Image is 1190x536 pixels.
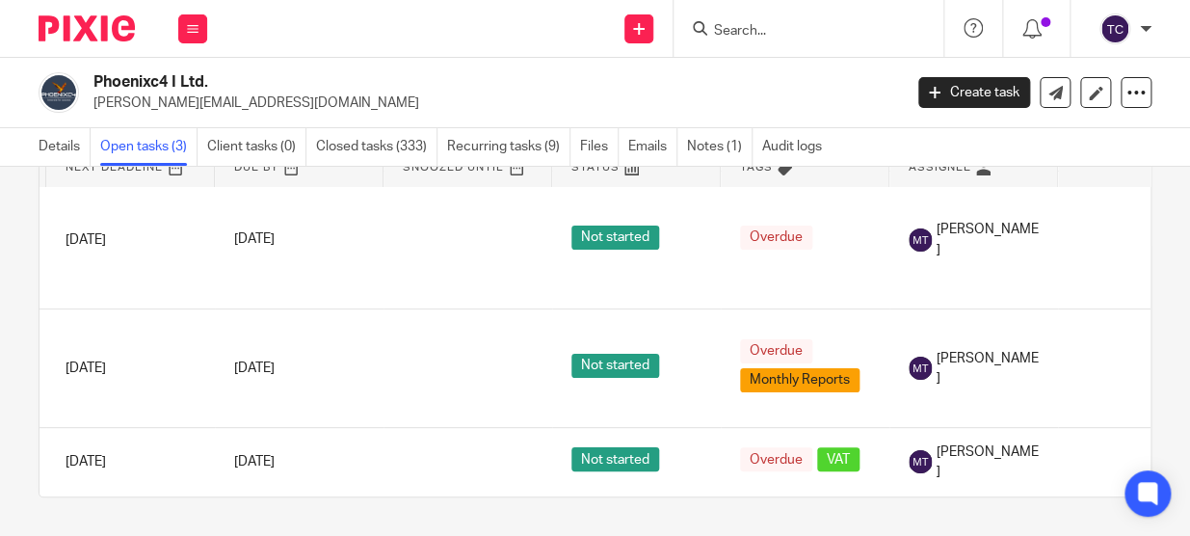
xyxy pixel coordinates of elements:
span: Snoozed Until [403,162,504,173]
td: [DATE] [46,428,215,496]
a: Files [580,128,619,166]
span: Status [571,162,620,173]
span: Overdue [740,447,812,471]
a: Details [39,128,91,166]
a: Create task [918,77,1030,108]
img: svg%3E [909,450,932,473]
a: Open tasks (3) [100,128,198,166]
input: Search [712,23,886,40]
span: Tags [740,162,773,173]
span: Not started [571,354,659,378]
a: Closed tasks (333) [316,128,437,166]
img: svg%3E [1099,13,1130,44]
span: [DATE] [234,362,275,375]
a: Audit logs [762,128,832,166]
span: [DATE] [234,455,275,469]
a: Client tasks (0) [207,128,306,166]
a: Notes (1) [687,128,753,166]
a: Emails [628,128,677,166]
span: Monthly Reports [740,368,859,392]
img: svg%3E [909,228,932,252]
img: logo.png [39,72,79,113]
span: [PERSON_NAME] [937,349,1039,389]
span: Overdue [740,339,812,363]
h2: Phoenixc4 I Ltd. [93,72,730,93]
span: [DATE] [234,233,275,247]
span: Not started [571,447,659,471]
a: Recurring tasks (9) [447,128,570,166]
td: [DATE] [46,171,215,308]
img: Pixie [39,15,135,41]
span: [PERSON_NAME] [937,220,1039,259]
span: VAT [817,447,859,471]
img: svg%3E [909,357,932,380]
span: [PERSON_NAME] [937,442,1039,482]
span: Overdue [740,226,812,250]
td: [DATE] [46,308,215,427]
p: [PERSON_NAME][EMAIL_ADDRESS][DOMAIN_NAME] [93,94,889,113]
span: Not started [571,226,659,250]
